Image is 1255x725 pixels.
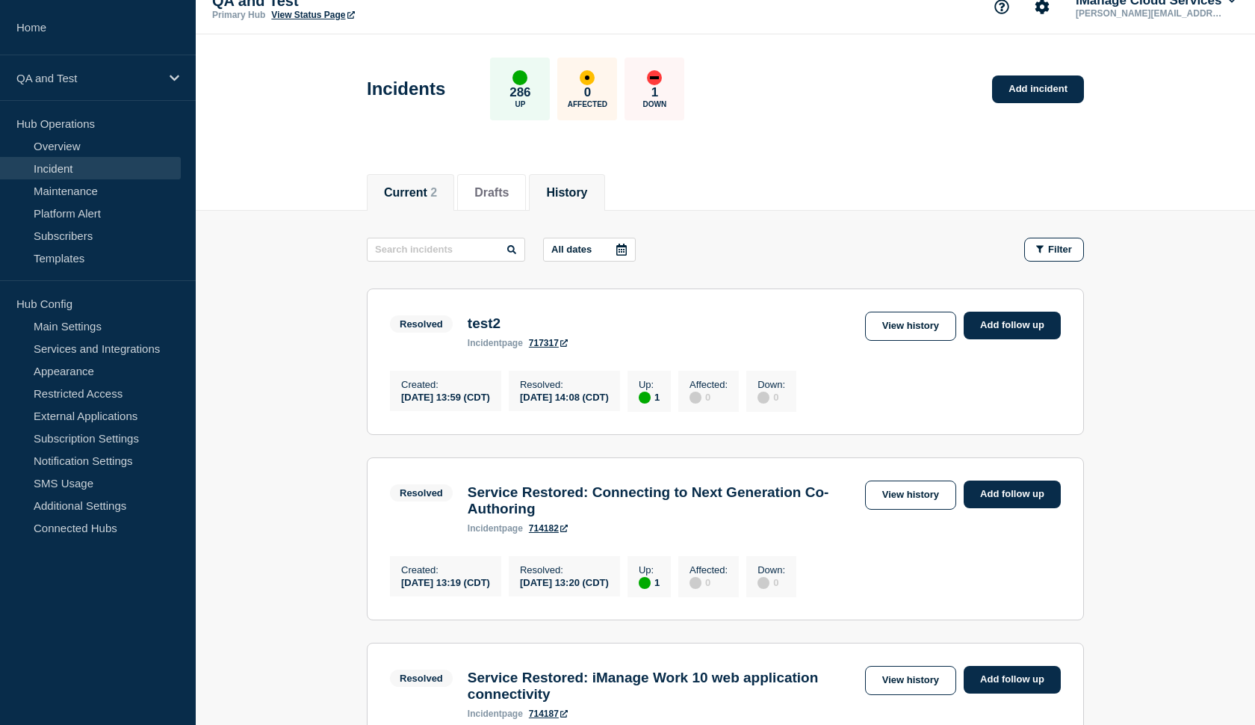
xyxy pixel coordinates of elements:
p: Up : [639,564,660,576]
a: 717317 [529,338,568,348]
a: View history [865,481,956,510]
a: Add follow up [964,481,1061,508]
h3: Service Restored: Connecting to Next Generation Co-Authoring [468,484,858,517]
a: 714187 [529,709,568,719]
p: Affected : [690,379,728,390]
span: Filter [1048,244,1072,255]
h1: Incidents [367,78,445,99]
button: History [546,186,587,200]
span: incident [468,523,502,534]
div: down [647,70,662,85]
a: View history [865,666,956,695]
p: [PERSON_NAME][EMAIL_ADDRESS][PERSON_NAME][DOMAIN_NAME] [1073,8,1228,19]
div: 0 [690,576,728,589]
div: 0 [757,576,785,589]
span: incident [468,709,502,719]
h3: test2 [468,315,568,332]
p: Affected [568,100,607,108]
p: page [468,338,523,348]
p: Resolved : [520,379,609,390]
a: View Status Page [271,10,354,20]
div: disabled [757,392,769,404]
div: disabled [690,392,701,404]
span: 2 [430,186,437,199]
button: Current 2 [384,186,437,200]
a: Add incident [992,75,1084,103]
button: Drafts [474,186,509,200]
a: Add follow up [964,312,1061,339]
input: Search incidents [367,238,525,262]
p: 0 [584,85,591,100]
div: 1 [639,576,660,589]
div: up [512,70,527,85]
div: disabled [757,577,769,589]
p: Created : [401,564,490,576]
a: Add follow up [964,666,1061,694]
span: Resolved [390,484,453,502]
span: Resolved [390,315,453,333]
p: 286 [509,85,530,100]
div: affected [580,70,595,85]
p: Affected : [690,564,728,576]
div: 1 [639,390,660,404]
button: All dates [543,238,636,262]
p: Down : [757,564,785,576]
p: Down : [757,379,785,390]
h3: Service Restored: iManage Work 10 web application connectivity [468,670,858,703]
p: Resolved : [520,564,609,576]
div: [DATE] 14:08 (CDT) [520,390,609,403]
p: page [468,523,523,534]
p: Up [515,100,525,108]
p: Up : [639,379,660,390]
a: 714182 [529,523,568,534]
p: page [468,709,523,719]
div: 0 [690,390,728,404]
div: 0 [757,390,785,404]
div: up [639,577,651,589]
p: All dates [551,244,592,255]
p: Primary Hub [212,10,265,20]
div: up [639,392,651,404]
a: View history [865,312,956,341]
p: Down [643,100,667,108]
p: QA and Test [16,72,160,84]
span: Resolved [390,670,453,687]
span: incident [468,338,502,348]
p: 1 [651,85,658,100]
p: Created : [401,379,490,390]
div: disabled [690,577,701,589]
div: [DATE] 13:19 (CDT) [401,576,490,588]
div: [DATE] 13:59 (CDT) [401,390,490,403]
div: [DATE] 13:20 (CDT) [520,576,609,588]
button: Filter [1024,238,1084,262]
